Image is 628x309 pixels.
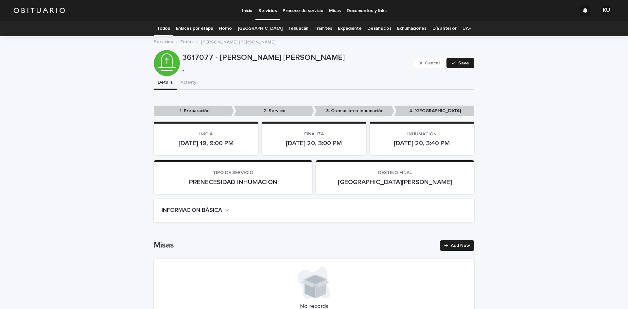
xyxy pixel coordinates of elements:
[180,38,194,45] a: Todos
[154,106,234,116] p: 1. Preparación
[199,132,213,136] span: INICIA
[440,240,474,251] a: Add New
[238,21,283,36] a: [GEOGRAPHIC_DATA]
[270,139,358,147] p: [DATE] 20, 3:00 PM
[288,21,308,36] a: Tehuacán
[201,38,275,45] p: [PERSON_NAME] [PERSON_NAME]
[219,21,232,36] a: Horno
[367,21,391,36] a: Desahucios
[176,21,213,36] a: Enlaces por etapa
[154,38,173,45] a: Servicios
[462,21,471,36] a: UAF
[407,132,437,136] span: INHUMACIÓN
[154,76,177,90] button: Details
[338,21,361,36] a: Expediente
[446,58,474,68] button: Save
[601,5,612,16] div: KU
[154,241,436,250] h1: Misas
[394,106,474,116] p: 4. [GEOGRAPHIC_DATA]
[377,139,466,147] p: [DATE] 20, 3:40 PM
[157,21,170,36] a: Todos
[378,170,412,175] span: DESTINO FINAL
[432,21,457,36] a: Día anterior
[177,76,200,90] button: Activity
[323,178,466,186] p: [GEOGRAPHIC_DATA][PERSON_NAME]
[397,21,426,36] a: Exhumaciones
[314,21,332,36] a: Trámites
[162,207,229,214] button: INFORMACIÓN BÁSICA
[458,61,469,65] span: Save
[314,106,394,116] p: 3. Cremación o Inhumación
[13,4,65,17] img: HUM7g2VNRLqGMmR9WVqf
[213,170,253,175] span: TIPO DE SERVICIO
[304,132,324,136] span: FINALIZA
[183,53,411,62] p: 3617077 - [PERSON_NAME] [PERSON_NAME]
[414,58,445,68] button: Cancel
[162,178,305,186] p: PRENECESIDAD INHUMACION
[451,243,470,248] span: Add New
[162,139,251,147] p: [DATE] 19, 9:00 PM
[183,68,409,73] p: -
[234,106,314,116] p: 2. Servicio
[425,61,440,65] span: Cancel
[162,207,222,214] h2: INFORMACIÓN BÁSICA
